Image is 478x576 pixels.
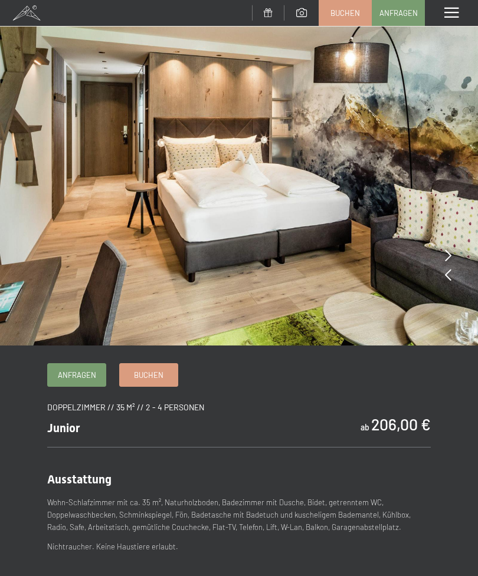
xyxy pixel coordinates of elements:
span: Anfragen [58,370,96,380]
b: 206,00 € [371,414,431,433]
a: Anfragen [48,364,106,386]
a: Buchen [120,364,178,386]
span: Buchen [330,8,360,18]
a: Anfragen [372,1,424,25]
a: Buchen [319,1,371,25]
span: Doppelzimmer // 35 m² // 2 - 4 Personen [47,402,204,412]
p: Nichtraucher. Keine Haustiere erlaubt. [47,541,431,553]
p: Wohn-Schlafzimmer mit ca. 35 m², Naturholzboden, Badezimmer mit Dusche, Bidet, getrenntem WC, Dop... [47,496,431,533]
span: Ausstattung [47,472,112,486]
span: ab [361,422,369,432]
span: Anfragen [379,8,418,18]
span: Junior [47,421,80,435]
span: Buchen [134,370,163,380]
